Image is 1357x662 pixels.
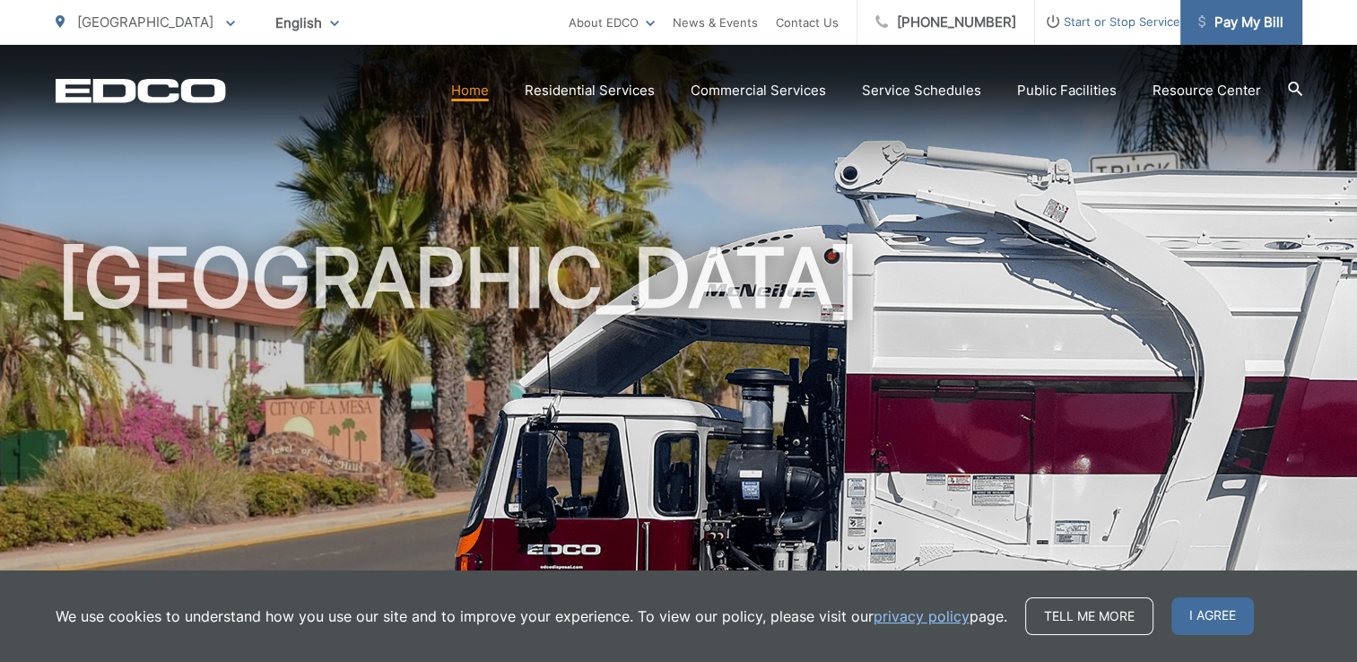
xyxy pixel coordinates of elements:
[525,80,655,101] a: Residential Services
[77,13,213,30] span: [GEOGRAPHIC_DATA]
[262,7,352,39] span: English
[776,12,839,33] a: Contact Us
[1171,597,1254,635] span: I agree
[673,12,758,33] a: News & Events
[56,605,1007,627] p: We use cookies to understand how you use our site and to improve your experience. To view our pol...
[691,80,826,101] a: Commercial Services
[569,12,655,33] a: About EDCO
[874,605,970,627] a: privacy policy
[56,78,226,103] a: EDCD logo. Return to the homepage.
[1198,12,1283,33] span: Pay My Bill
[1017,80,1117,101] a: Public Facilities
[1025,597,1153,635] a: Tell me more
[451,80,489,101] a: Home
[862,80,981,101] a: Service Schedules
[1153,80,1261,101] a: Resource Center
